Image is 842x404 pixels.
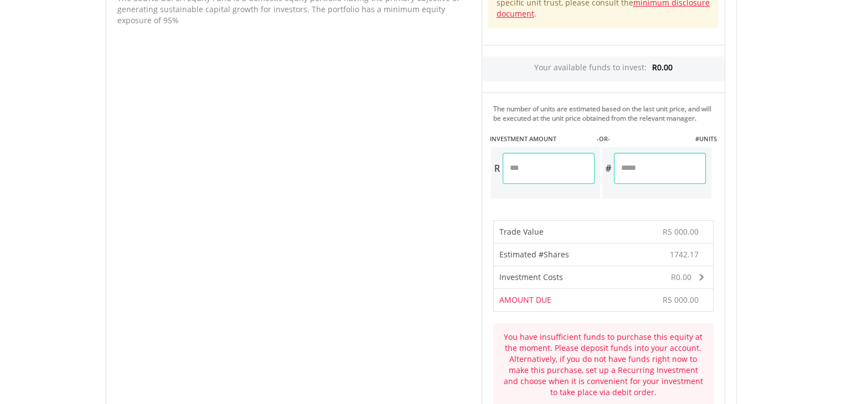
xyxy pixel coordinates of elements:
span: AMOUNT DUE [499,294,551,305]
div: R [491,153,503,184]
span: Investment Costs [499,272,563,282]
span: 1742.17 [670,249,699,260]
div: You have insufficient funds to purchase this equity at the moment. Please deposit funds into your... [502,332,705,398]
span: R0.00 [671,272,691,282]
span: Estimated #Shares [499,249,569,260]
div: # [602,153,614,184]
label: #UNITS [695,134,716,143]
span: R0.00 [652,62,673,72]
span: Trade Value [499,226,544,237]
div: The number of units are estimated based on the last unit price, and will be executed at the unit ... [493,104,720,123]
label: -OR- [596,134,609,143]
label: INVESTMENT AMOUNT [490,134,556,143]
span: R5 000.00 [663,226,699,237]
span: R5 000.00 [663,294,699,305]
div: Your available funds to invest: [482,56,725,81]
